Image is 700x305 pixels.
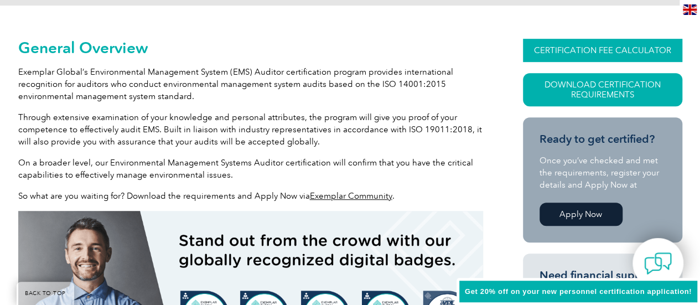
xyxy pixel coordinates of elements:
a: Download Certification Requirements [523,73,682,106]
h3: Need financial support from your employer? [540,268,666,296]
a: Apply Now [540,203,623,226]
a: BACK TO TOP [17,282,74,305]
p: So what are you waiting for? Download the requirements and Apply Now via . [18,190,483,202]
h3: Ready to get certified? [540,132,666,146]
p: Through extensive examination of your knowledge and personal attributes, the program will give yo... [18,111,483,148]
a: CERTIFICATION FEE CALCULATOR [523,39,682,62]
a: Exemplar Community [310,191,392,201]
p: Once you’ve checked and met the requirements, register your details and Apply Now at [540,154,666,191]
h2: General Overview [18,39,483,56]
p: On a broader level, our Environmental Management Systems Auditor certification will confirm that ... [18,157,483,181]
p: Exemplar Global’s Environmental Management System (EMS) Auditor certification program provides in... [18,66,483,102]
img: en [683,4,697,15]
span: Get 20% off on your new personnel certification application! [465,287,692,296]
img: contact-chat.png [644,250,672,277]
